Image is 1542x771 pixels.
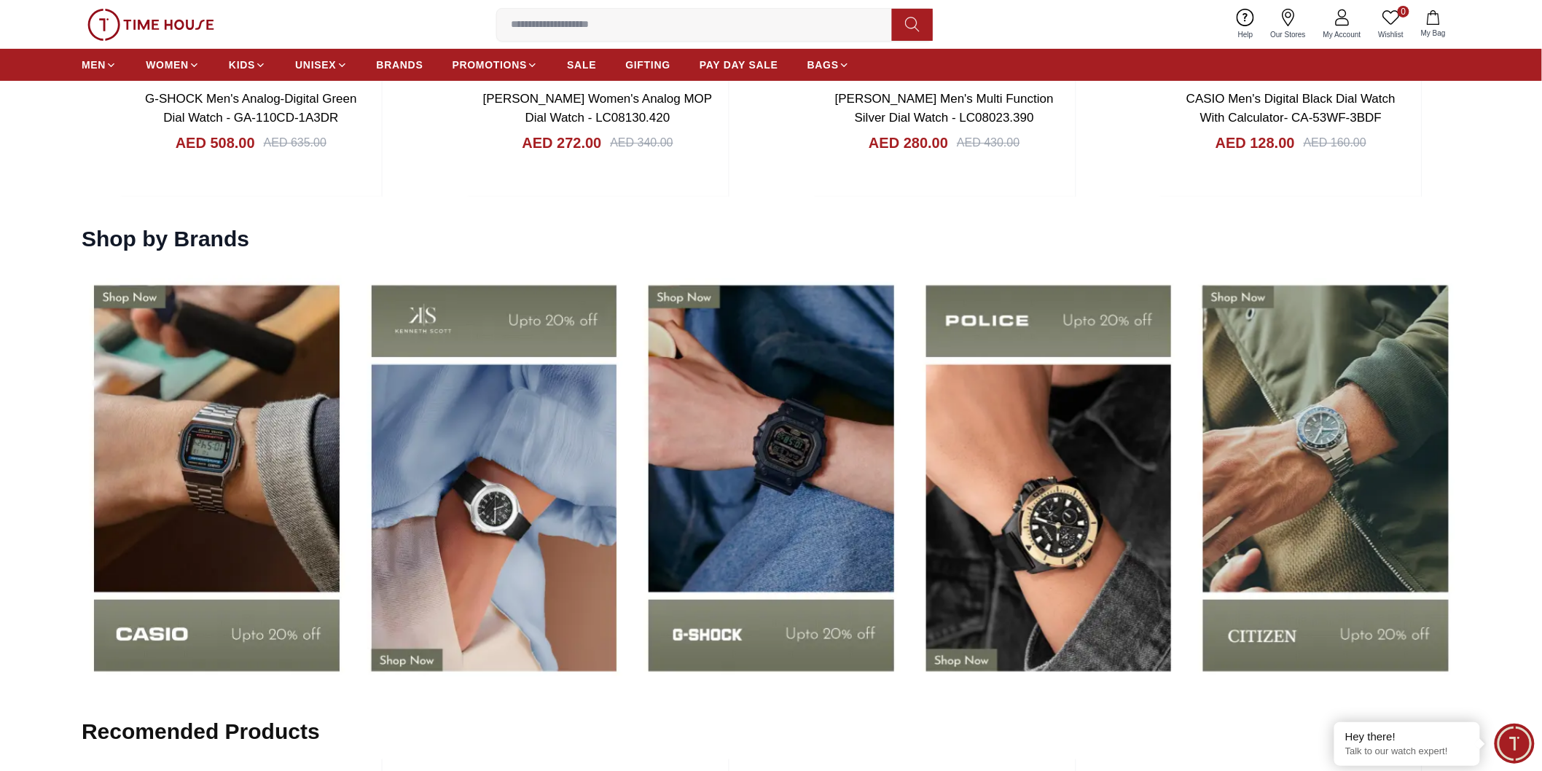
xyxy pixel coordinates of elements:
[295,58,336,72] span: UNISEX
[625,52,670,78] a: GIFTING
[1412,7,1455,42] button: My Bag
[453,58,528,72] span: PROMOTIONS
[1495,724,1535,764] div: Chat Widget
[807,58,839,72] span: BAGS
[359,267,630,689] img: Shop By Brands - Casio- UAE
[82,226,249,252] h2: Shop by Brands
[229,52,266,78] a: KIDS
[1398,6,1409,17] span: 0
[1232,29,1259,40] span: Help
[82,267,352,689] img: Shop by Brands - Quantum- UAE
[1191,267,1461,689] img: Shop by Brands - Ecstacy - UAE
[807,52,850,78] a: BAGS
[229,58,255,72] span: KIDS
[82,58,106,72] span: MEN
[567,58,596,72] span: SALE
[523,133,602,153] h4: AED 272.00
[264,134,326,152] div: AED 635.00
[1373,29,1409,40] span: Wishlist
[1398,721,1463,742] a: View All
[636,267,907,689] img: Shop By Brands -Tornado - UAE
[146,52,200,78] a: WOMEN
[1370,6,1412,43] a: 0Wishlist
[1216,133,1295,153] h4: AED 128.00
[1262,6,1315,43] a: Our Stores
[1345,729,1469,744] div: Hey there!
[377,58,423,72] span: BRANDS
[377,52,423,78] a: BRANDS
[914,267,1184,689] img: Shop By Brands - Carlton- UAE
[1415,28,1452,39] span: My Bag
[1265,29,1312,40] span: Our Stores
[1345,745,1469,758] p: Talk to our watch expert!
[1318,29,1367,40] span: My Account
[145,92,356,125] a: G-SHOCK Men's Analog-Digital Green Dial Watch - GA-110CD-1A3DR
[483,92,713,125] a: [PERSON_NAME] Women's Analog MOP Dial Watch - LC08130.420
[453,52,539,78] a: PROMOTIONS
[625,58,670,72] span: GIFTING
[700,58,778,72] span: PAY DAY SALE
[82,719,320,745] h2: Recomended Products
[82,52,117,78] a: MEN
[295,52,347,78] a: UNISEX
[869,133,948,153] h4: AED 280.00
[835,92,1054,125] a: [PERSON_NAME] Men's Multi Function Silver Dial Watch - LC08023.390
[1186,92,1396,125] a: CASIO Men's Digital Black Dial Watch With Calculator- CA-53WF-3BDF
[957,134,1019,152] div: AED 430.00
[87,9,214,41] img: ...
[1229,6,1262,43] a: Help
[700,52,778,78] a: PAY DAY SALE
[610,134,673,152] div: AED 340.00
[1304,134,1366,152] div: AED 160.00
[176,133,255,153] h4: AED 508.00
[146,58,189,72] span: WOMEN
[567,52,596,78] a: SALE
